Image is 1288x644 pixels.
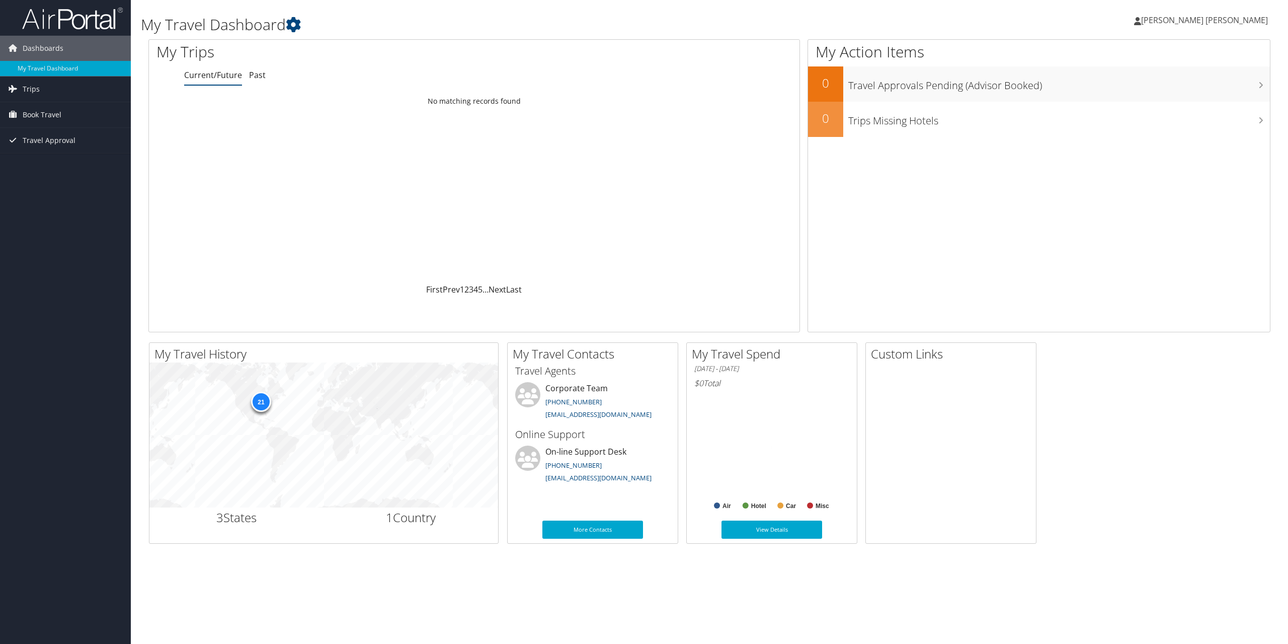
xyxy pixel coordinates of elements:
[808,75,843,92] h2: 0
[473,284,478,295] a: 4
[386,509,393,526] span: 1
[808,110,843,127] h2: 0
[871,345,1036,363] h2: Custom Links
[694,378,849,389] h6: Total
[848,74,1270,93] h3: Travel Approvals Pending (Advisor Booked)
[545,461,602,470] a: [PHONE_NUMBER]
[515,364,670,378] h3: Travel Agents
[545,473,652,482] a: [EMAIL_ADDRESS][DOMAIN_NAME]
[426,284,443,295] a: First
[332,509,491,526] h2: Country
[149,92,799,110] td: No matching records found
[692,345,857,363] h2: My Travel Spend
[545,410,652,419] a: [EMAIL_ADDRESS][DOMAIN_NAME]
[482,284,489,295] span: …
[469,284,473,295] a: 3
[545,397,602,406] a: [PHONE_NUMBER]
[23,128,75,153] span: Travel Approval
[816,503,829,510] text: Misc
[751,503,766,510] text: Hotel
[184,69,242,81] a: Current/Future
[249,69,266,81] a: Past
[694,378,703,389] span: $0
[506,284,522,295] a: Last
[460,284,464,295] a: 1
[478,284,482,295] a: 5
[694,364,849,374] h6: [DATE] - [DATE]
[513,345,678,363] h2: My Travel Contacts
[141,14,899,35] h1: My Travel Dashboard
[722,503,731,510] text: Air
[154,345,498,363] h2: My Travel History
[721,521,822,539] a: View Details
[1134,5,1278,35] a: [PERSON_NAME] [PERSON_NAME]
[22,7,123,30] img: airportal-logo.png
[542,521,643,539] a: More Contacts
[23,36,63,61] span: Dashboards
[464,284,469,295] a: 2
[156,41,521,62] h1: My Trips
[515,427,670,442] h3: Online Support
[23,102,61,127] span: Book Travel
[808,66,1270,102] a: 0Travel Approvals Pending (Advisor Booked)
[808,41,1270,62] h1: My Action Items
[216,509,223,526] span: 3
[786,503,796,510] text: Car
[251,392,271,412] div: 21
[443,284,460,295] a: Prev
[157,509,316,526] h2: States
[848,109,1270,128] h3: Trips Missing Hotels
[489,284,506,295] a: Next
[23,77,40,102] span: Trips
[1141,15,1268,26] span: [PERSON_NAME] [PERSON_NAME]
[510,446,675,487] li: On-line Support Desk
[510,382,675,423] li: Corporate Team
[808,102,1270,137] a: 0Trips Missing Hotels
